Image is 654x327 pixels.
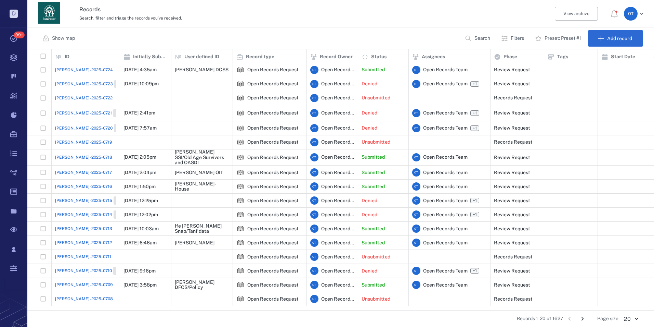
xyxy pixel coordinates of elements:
[494,67,530,72] div: Review Request
[236,196,245,205] div: Open Records Request
[320,53,353,60] p: Record Owner
[588,30,643,47] button: Add record
[175,149,229,165] div: [PERSON_NAME] SSI/Old Age Survivors and OASDI
[236,239,245,247] img: icon Open Records Request
[55,196,132,205] a: [PERSON_NAME]-2025-0715Closed
[310,168,318,177] div: O T
[362,183,385,190] p: Submitted
[236,225,245,233] img: icon Open Records Request
[471,110,478,116] span: +1
[38,30,80,47] button: Show map
[362,110,377,117] p: Denied
[55,139,112,145] a: [PERSON_NAME]-2025-0719
[471,198,478,204] span: +1
[362,282,385,289] p: Submitted
[412,182,420,191] div: O T
[247,296,299,302] div: Open Records Request
[236,66,245,74] img: icon Open Records Request
[38,2,60,24] img: Georgia Department of Human Services logo
[321,169,354,176] span: Open Records Team
[247,125,299,131] div: Open Records Request
[123,169,156,176] p: [DATE] 2:04pm
[412,210,420,219] div: O T
[470,268,479,274] span: +1
[247,282,299,288] div: Open Records Request
[362,254,390,261] p: Unsubmitted
[79,16,182,21] span: Search, filter and triage the records you've received.
[236,182,245,191] div: Open Records Request
[310,267,318,275] div: O T
[470,110,479,116] span: +1
[175,223,229,234] div: Ife [PERSON_NAME] Snap/Tanf data
[624,7,646,21] button: OT
[321,226,354,232] span: Open Records Team
[471,268,478,274] span: +1
[115,268,131,274] span: Closed
[563,313,589,324] nav: pagination navigation
[321,240,354,246] span: Open Records Team
[321,211,354,218] span: Open Records Team
[494,95,533,100] div: Records Request
[310,295,318,303] div: O T
[175,67,228,72] div: [PERSON_NAME] DCSS
[310,109,318,117] div: O T
[236,109,245,117] img: icon Open Records Request
[494,240,530,245] div: Review Request
[494,140,533,145] div: Records Request
[494,81,530,86] div: Review Request
[55,109,132,117] a: [PERSON_NAME]-2025-0721Closed
[123,268,156,275] p: [DATE] 9:16pm
[236,80,245,88] img: icon Open Records Request
[494,226,530,231] div: Review Request
[247,95,299,100] div: Open Records Request
[474,35,490,42] p: Search
[494,212,530,217] div: Review Request
[115,125,131,131] span: Closed
[310,281,318,289] div: O T
[116,81,132,87] span: Closed
[247,240,299,245] div: Open Records Request
[236,153,245,161] img: icon Open Records Request
[310,253,318,261] div: O T
[310,153,318,161] div: O T
[412,124,420,132] div: O T
[423,240,468,246] span: Open Records Team
[247,184,299,189] div: Open Records Request
[236,267,245,275] img: icon Open Records Request
[511,35,524,42] p: Filters
[412,80,420,88] div: O T
[55,124,133,132] a: [PERSON_NAME]-2025-0720Closed
[362,66,385,73] p: Submitted
[494,184,530,189] div: Review Request
[412,196,420,205] div: O T
[55,226,112,232] a: [PERSON_NAME]-2025-0713
[321,139,354,146] span: Open Records Team
[494,254,533,259] div: Records Request
[247,254,299,259] div: Open Records Request
[494,155,530,160] div: Review Request
[412,109,420,117] div: O T
[246,53,274,60] p: Record type
[371,53,387,60] p: Status
[310,239,318,247] div: O T
[247,67,299,72] div: Open Records Request
[423,110,468,117] span: Open Records Team
[321,268,354,275] span: Open Records Team
[123,240,157,246] p: [DATE] 6:46am
[55,183,112,190] a: [PERSON_NAME]-2025-0716
[247,81,299,86] div: Open Records Request
[55,296,113,302] a: [PERSON_NAME]-2025-0708
[236,253,245,261] img: icon Open Records Request
[310,124,318,132] div: O T
[123,226,159,232] p: [DATE] 10:03am
[55,67,113,73] a: [PERSON_NAME]-2025-0724
[531,30,587,47] button: Preset: Preset #1
[461,30,496,47] button: Search
[236,66,245,74] div: Open Records Request
[55,254,111,260] a: [PERSON_NAME]-2025-0711
[423,211,468,218] span: Open Records Team
[412,267,420,275] div: O T
[494,110,530,116] div: Review Request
